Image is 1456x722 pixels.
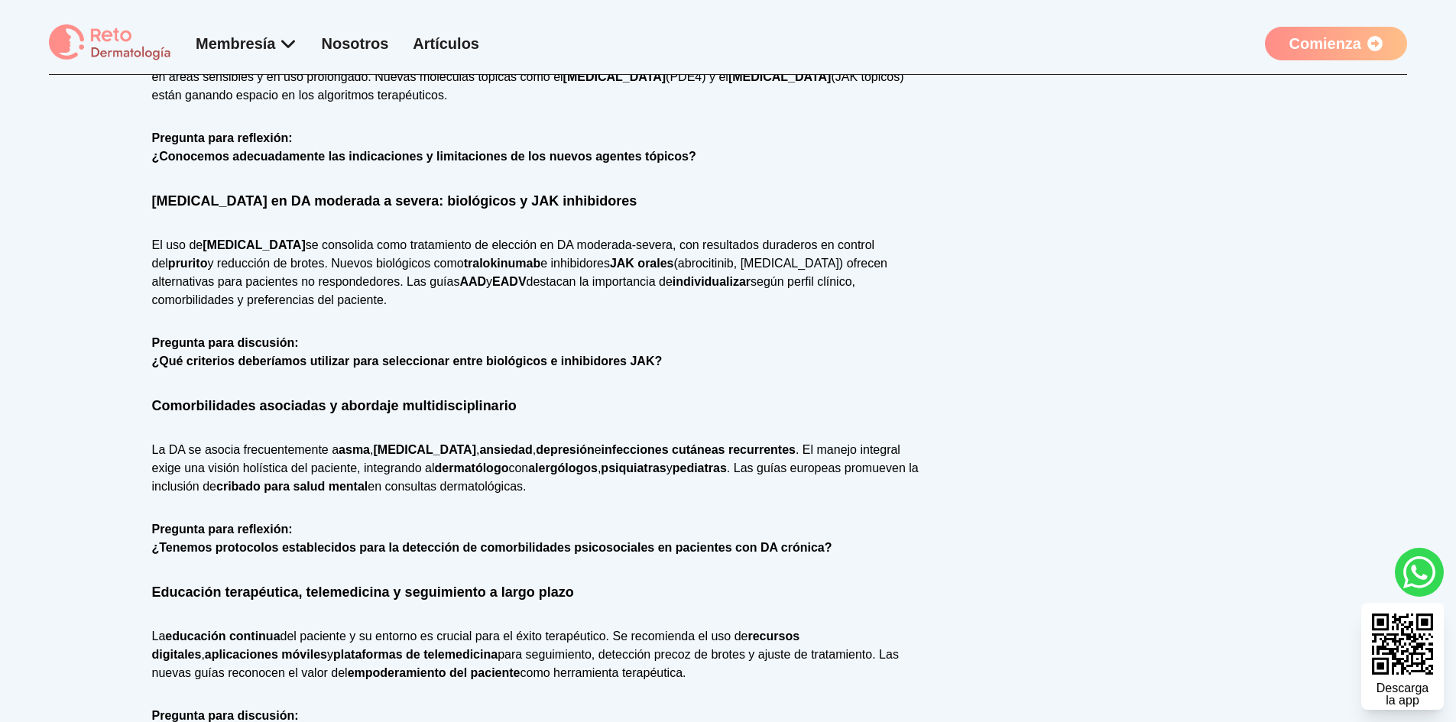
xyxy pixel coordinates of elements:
[152,236,920,309] p: El uso de se consolida como tratamiento de elección en DA moderada-severa, con resultados durader...
[348,666,520,679] strong: empoderamiento del paciente
[216,480,368,493] strong: cribado para salud mental
[152,336,299,349] strong: Pregunta para discusión:
[322,35,389,52] a: Nosotros
[152,131,293,144] strong: Pregunta para reflexión:
[536,443,594,456] strong: depresión
[152,190,920,212] h2: [MEDICAL_DATA] en DA moderada a severa: biológicos y JAK inhibidores
[373,443,476,456] strong: [MEDICAL_DATA]
[610,257,674,270] strong: JAK orales
[152,355,663,367] strong: ¿Qué criterios deberíamos utilizar para seleccionar entre biológicos e inhibidores JAK?
[152,150,696,163] strong: ¿Conocemos adecuadamente las indicaciones y limitaciones de los nuevos agentes tópicos?
[673,461,727,474] strong: pediatras
[165,630,280,643] strong: educación continua
[528,461,598,474] strong: alergólogos
[728,70,832,83] strong: [MEDICAL_DATA]
[1377,682,1428,707] div: Descarga la app
[1395,548,1444,597] a: whatsapp button
[339,443,370,456] strong: asma
[479,443,532,456] strong: ansiedad
[203,238,306,251] strong: [MEDICAL_DATA]
[152,630,800,661] strong: recursos digitales
[152,523,293,536] strong: Pregunta para reflexión:
[196,33,297,54] div: Membresía
[152,395,920,416] h2: Comorbilidades asociadas y abordaje multidisciplinario
[205,648,327,661] strong: aplicaciones móviles
[152,581,920,603] h2: Educación terapéutica, telemedicina y seguimiento a largo plazo
[333,648,498,661] strong: plataformas de telemedicina
[459,275,486,288] strong: AAD
[152,441,920,496] p: La DA se asocia frecuentemente a , , , e . El manejo integral exige una visión holística del paci...
[602,443,796,456] strong: infecciones cutáneas recurrentes
[464,257,540,270] strong: tralokinumab
[168,257,208,270] strong: prurito
[673,275,751,288] strong: individualizar
[152,541,832,554] strong: ¿Tenemos protocolos establecidos para la detección de comorbilidades psicosociales en pacientes c...
[563,70,666,83] strong: [MEDICAL_DATA]
[152,627,920,682] p: La del paciente y su entorno es crucial para el éxito terapéutico. Se recomienda el uso de , y pa...
[49,24,171,62] img: logo Reto dermatología
[413,35,479,52] a: Artículos
[492,275,526,288] strong: EADV
[435,461,509,474] strong: dermatólogo
[1265,27,1407,60] a: Comienza
[152,709,299,722] strong: Pregunta para discusión:
[601,461,666,474] strong: psiquiatras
